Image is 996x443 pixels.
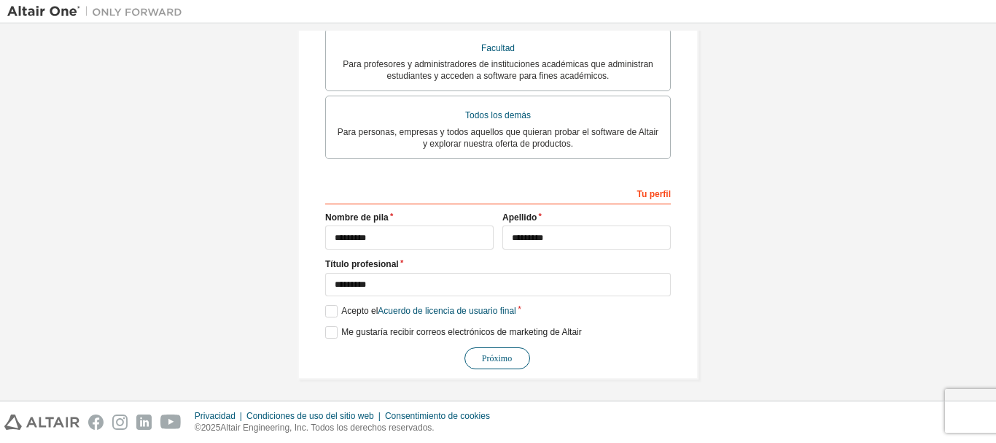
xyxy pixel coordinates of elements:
font: Para personas, empresas y todos aquellos que quieran probar el software de Altair y explorar nues... [338,127,658,149]
font: 2025 [201,423,221,433]
font: Acepto el [341,306,378,316]
font: Tu perfil [637,189,671,199]
img: altair_logo.svg [4,415,79,430]
font: Para profesores y administradores de instituciones académicas que administran estudiantes y acced... [343,59,653,81]
font: Apellido [502,212,537,223]
button: Próximo [464,347,530,369]
font: Título profesional [325,259,399,269]
font: Privacidad [195,411,236,421]
font: © [195,423,201,433]
img: linkedin.svg [136,415,152,430]
font: Me gustaría recibir correos electrónicos de marketing de Altair [341,327,581,337]
font: Nombre de pila [325,212,389,223]
img: instagram.svg [112,415,128,430]
img: Altair Uno [7,4,190,19]
font: Consentimiento de cookies [385,411,490,421]
img: facebook.svg [88,415,104,430]
font: Facultad [481,43,515,53]
img: youtube.svg [160,415,182,430]
font: Todos los demás [465,110,531,120]
font: Condiciones de uso del sitio web [246,411,374,421]
font: Altair Engineering, Inc. Todos los derechos reservados. [220,423,434,433]
font: Próximo [482,353,512,363]
font: Acuerdo de licencia de usuario final [378,306,515,316]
